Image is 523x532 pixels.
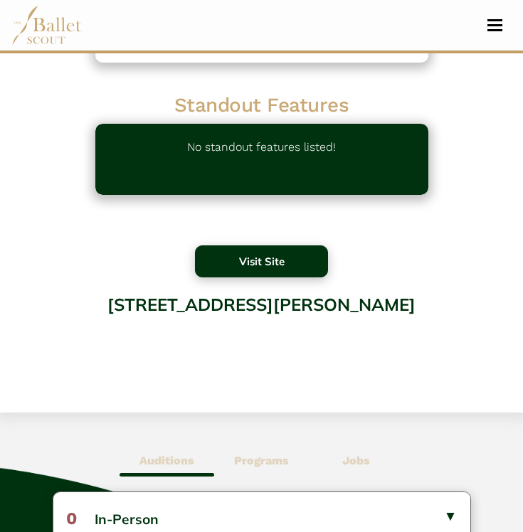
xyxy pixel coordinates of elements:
button: Visit Site [195,245,328,277]
h2: Standout Features [95,92,428,118]
b: Auditions [139,454,194,467]
button: Toggle navigation [478,18,512,32]
b: Jobs [342,454,370,467]
b: Programs [234,454,289,467]
div: [STREET_ADDRESS][PERSON_NAME] [95,284,428,398]
span: 0 [66,509,77,528]
p: No standout features listed! [187,138,336,181]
